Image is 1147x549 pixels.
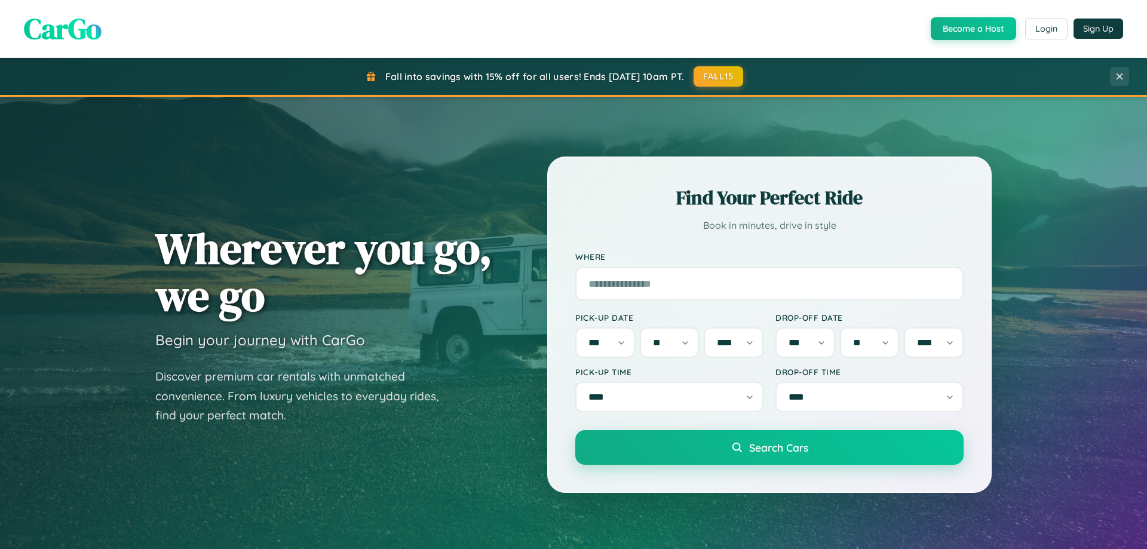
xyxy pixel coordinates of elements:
label: Pick-up Date [575,312,763,323]
button: Become a Host [931,17,1016,40]
label: Drop-off Time [775,367,964,377]
button: Sign Up [1074,19,1123,39]
label: Drop-off Date [775,312,964,323]
span: Search Cars [749,441,808,454]
h1: Wherever you go, we go [155,225,492,319]
h3: Begin your journey with CarGo [155,331,365,349]
label: Pick-up Time [575,367,763,377]
button: FALL15 [694,66,744,87]
p: Book in minutes, drive in style [575,217,964,234]
span: CarGo [24,9,102,48]
button: Search Cars [575,430,964,465]
h2: Find Your Perfect Ride [575,185,964,211]
span: Fall into savings with 15% off for all users! Ends [DATE] 10am PT. [385,70,685,82]
button: Login [1025,18,1068,39]
label: Where [575,252,964,262]
p: Discover premium car rentals with unmatched convenience. From luxury vehicles to everyday rides, ... [155,367,454,425]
